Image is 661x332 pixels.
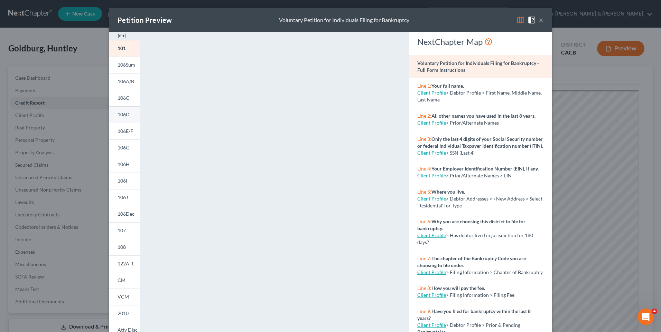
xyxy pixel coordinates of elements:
[109,106,140,123] a: 106D
[446,269,543,275] span: > Filing Information > Chapter of Bankruptcy
[446,150,475,156] span: > SSN (Last 4)
[417,120,446,126] a: Client Profile
[109,139,140,156] a: 106G
[652,309,657,314] span: 4
[109,40,140,57] a: 101
[417,90,446,96] a: Client Profile
[431,189,465,195] strong: Where you live.
[109,189,140,206] a: 106J
[417,136,543,149] strong: Only the last 4 digits of your Social Security number or federal Individual Taxpayer Identificati...
[417,285,431,291] span: Line 8:
[417,196,446,202] a: Client Profile
[431,113,536,119] strong: All other names you have used in the last 8 years.
[417,90,542,102] span: > Debtor Profile > First Name, Middle Name, Last Name
[446,120,499,126] span: > Prior/Alternate Names
[417,150,446,156] a: Client Profile
[109,57,140,73] a: 106Sum
[431,166,539,172] strong: Your Employer Identification Number (EIN), if any.
[109,90,140,106] a: 106C
[446,292,514,298] span: > Filing Information > Filing Fee
[109,239,140,255] a: 108
[118,261,134,266] span: 122A-1
[431,285,485,291] strong: How you will pay the fee.
[516,16,525,24] img: map-eea8200ae884c6f1103ae1953ef3d486a96c86aabb227e865a55264e3737af1f.svg
[417,83,431,89] span: Line 1:
[417,292,446,298] a: Client Profile
[417,189,431,195] span: Line 5:
[118,128,133,134] span: 106E/F
[118,62,135,68] span: 106Sum
[417,308,531,321] strong: Have you filed for bankruptcy within the last 8 years?
[417,322,446,328] a: Client Profile
[109,222,140,239] a: 107
[118,45,126,51] span: 101
[118,211,134,217] span: 106Dec
[109,173,140,189] a: 106I
[118,78,134,84] span: 106A/B
[417,232,446,238] a: Client Profile
[118,277,125,283] span: CM
[118,95,129,101] span: 106C
[118,111,130,117] span: 106D
[109,156,140,173] a: 106H
[417,36,543,47] div: NextChapter Map
[109,123,140,139] a: 106E/F
[109,289,140,305] a: VCM
[118,145,129,150] span: 106G
[417,255,431,261] span: Line 7:
[109,305,140,322] a: 2010
[109,73,140,90] a: 106A/B
[417,218,525,231] strong: Why you are choosing this district to file for bankruptcy.
[417,269,446,275] a: Client Profile
[417,60,539,73] strong: Voluntary Petition for Individuals Filing for Bankruptcy - Full Form Instructions
[417,113,431,119] span: Line 2:
[279,16,409,24] div: Voluntary Petition for Individuals Filing for Bankruptcy
[528,16,536,24] img: help-close-5ba153eb36485ed6c1ea00a893f15db1cb9b99d6cae46e1a8edb6c62d00a1a76.svg
[417,166,431,172] span: Line 4:
[109,206,140,222] a: 106Dec
[417,196,542,208] span: > Debtor Addresses > +New Address > Select 'Residential' for Type
[446,173,512,178] span: > Prior/Alternate Names > EIN
[417,136,431,142] span: Line 3:
[431,83,464,89] strong: Your full name.
[417,218,431,224] span: Line 6:
[417,308,431,314] span: Line 9:
[118,227,126,233] span: 107
[118,178,127,184] span: 106I
[109,255,140,272] a: 122A-1
[539,16,543,24] button: ×
[118,310,129,316] span: 2010
[118,32,126,40] img: expand-e0f6d898513216a626fdd78e52531dac95497ffd26381d4c15ee2fc46db09dca.svg
[417,173,446,178] a: Client Profile
[417,232,533,245] span: > Has debtor lived in jurisdiction for 180 days?
[118,194,128,200] span: 106J
[118,161,130,167] span: 106H
[637,309,654,325] iframe: Intercom live chat
[118,294,129,300] span: VCM
[118,244,126,250] span: 108
[109,272,140,289] a: CM
[118,15,172,25] div: Petition Preview
[417,255,526,268] strong: The chapter of the Bankruptcy Code you are choosing to file under.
